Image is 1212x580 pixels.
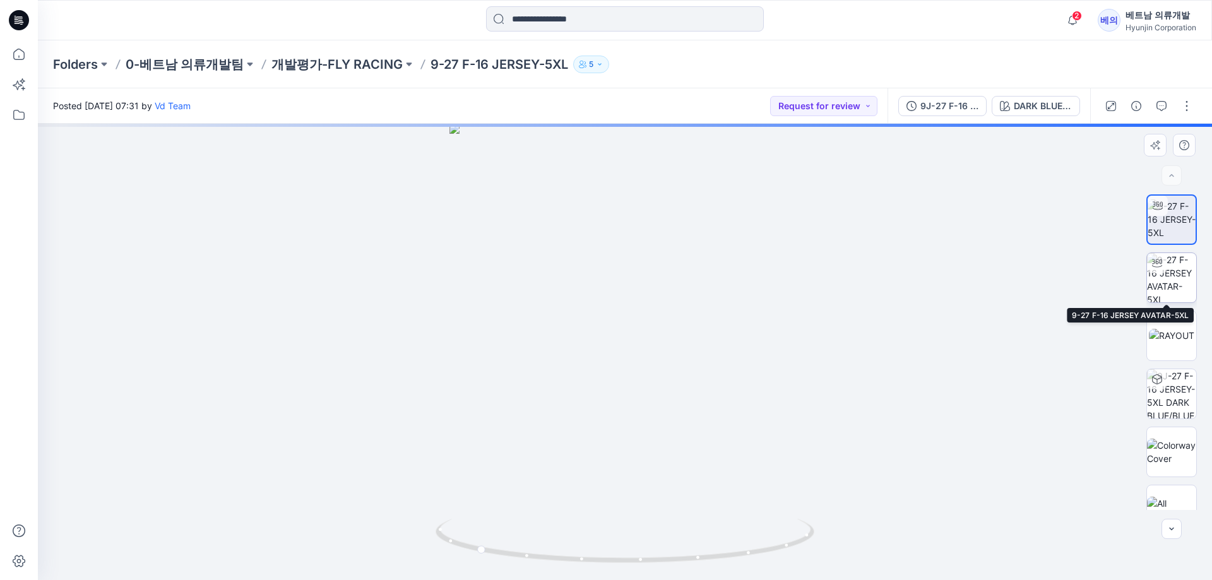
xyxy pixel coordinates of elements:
[1126,96,1146,116] button: Details
[126,56,244,73] a: 0-베트남 의류개발팀
[573,56,609,73] button: 5
[53,56,98,73] a: Folders
[1147,439,1196,465] img: Colorway Cover
[53,99,191,112] span: Posted [DATE] 07:31 by
[431,56,568,73] p: 9-27 F-16 JERSEY-5XL
[1126,8,1196,23] div: 베트남 의류개발
[155,100,191,111] a: Vd Team
[1098,9,1120,32] div: 베의
[1149,329,1194,342] img: RAYOUT
[1126,23,1196,32] div: Hyunjin Corporation
[1014,99,1072,113] div: DARK BLUE/BLUE/NAVY
[992,96,1080,116] button: DARK BLUE/BLUE/NAVY
[1147,497,1196,523] img: All colorways
[1147,253,1196,302] img: 9-27 F-16 JERSEY AVATAR-5XL
[1072,11,1082,21] span: 2
[920,99,978,113] div: 9J-27 F-16 JERSEY-5XL
[1148,199,1196,239] img: 9-27 F-16 JERSEY-5XL
[589,57,593,71] p: 5
[271,56,403,73] a: 개발평가-FLY RACING
[898,96,987,116] button: 9J-27 F-16 JERSEY-5XL
[1147,369,1196,418] img: 9J-27 F-16 JERSEY-5XL DARK BLUE/BLUE/NAVY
